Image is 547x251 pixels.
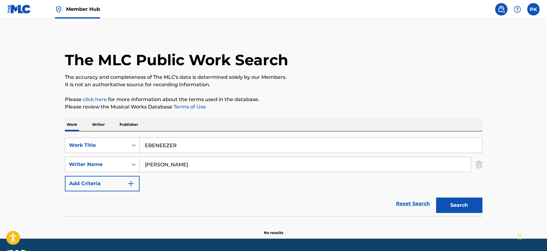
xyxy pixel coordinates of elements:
[514,6,521,13] img: help
[118,118,140,131] p: Publisher
[65,81,482,88] p: It is not an authoritative source for recording information.
[65,96,482,103] p: Please for more information about the terms used in the database.
[66,6,100,13] span: Member Hub
[65,74,482,81] p: The accuracy and completeness of The MLC's data is determined solely by our Members.
[69,142,124,149] div: Work Title
[7,5,31,14] img: MLC Logo
[476,157,482,172] img: Delete Criterion
[83,96,107,102] a: click here
[65,51,288,69] h1: The MLC Public Work Search
[172,104,206,110] a: Terms of Use
[516,221,547,251] iframe: Chat Widget
[127,180,135,187] img: 9d2ae6d4665cec9f34b9.svg
[264,223,283,236] p: No results
[55,6,62,13] img: Top Rightsholder
[518,228,522,246] div: Drag
[65,138,482,216] form: Search Form
[65,118,79,131] p: Work
[527,3,540,15] div: User Menu
[69,161,124,168] div: Writer Name
[530,161,547,211] iframe: Resource Center
[495,3,507,15] a: Public Search
[393,197,433,211] a: Reset Search
[65,176,140,191] button: Add Criteria
[511,3,524,15] div: Help
[90,118,107,131] p: Writer
[498,6,505,13] img: search
[65,103,482,111] p: Please review the Musical Works Database
[436,198,482,213] button: Search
